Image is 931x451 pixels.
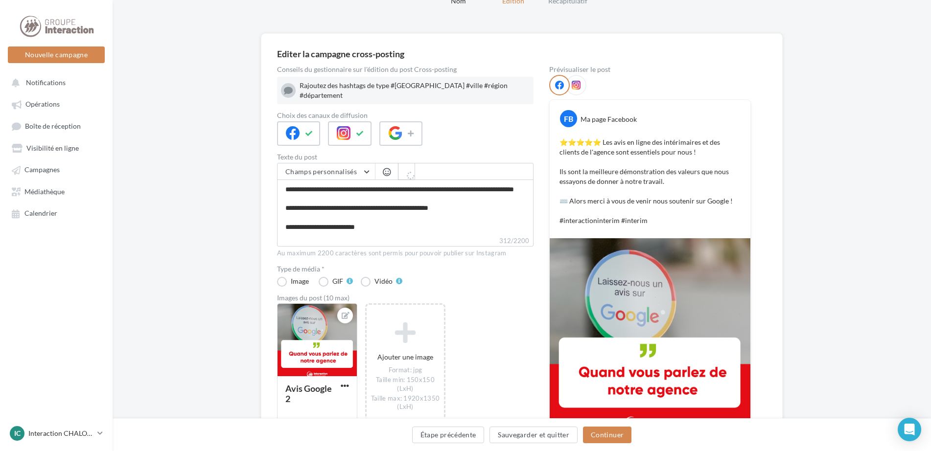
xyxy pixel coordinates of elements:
[291,278,309,285] div: Image
[277,49,404,58] div: Editer la campagne cross-posting
[277,236,534,247] label: 312/2200
[277,154,534,160] label: Texte du post
[559,137,741,225] p: ⭐️⭐️⭐️⭐️⭐️ Les avis en ligne des intérimaires et des clients de l'agence sont essentiels pour nou...
[8,424,105,443] a: IC Interaction CHALONS EN [GEOGRAPHIC_DATA]
[489,427,578,443] button: Sauvegarder et quitter
[277,66,534,73] div: Conseils du gestionnaire sur l'édition du post Cross-posting
[581,114,637,124] div: Ma page Facebook
[26,78,66,87] span: Notifications
[332,278,343,285] div: GIF
[277,112,534,119] label: Choix des canaux de diffusion
[285,167,357,176] span: Champs personnalisés
[6,117,107,135] a: Boîte de réception
[6,139,107,157] a: Visibilité en ligne
[412,427,485,443] button: Étape précédente
[300,81,530,100] div: Rajoutez des hashtags de type #[GEOGRAPHIC_DATA] #ville #région #département
[285,383,332,404] div: Avis Google 2
[374,278,393,285] div: Vidéo
[277,294,534,301] div: Images du post (10 max)
[6,160,107,178] a: Campagnes
[24,209,57,218] span: Calendrier
[8,46,105,63] button: Nouvelle campagne
[14,428,21,438] span: IC
[24,166,60,174] span: Campagnes
[26,144,79,152] span: Visibilité en ligne
[277,249,534,258] div: Au maximum 2200 caractères sont permis pour pouvoir publier sur Instagram
[277,266,534,272] label: Type de média *
[583,427,631,443] button: Continuer
[25,100,60,109] span: Opérations
[24,187,65,196] span: Médiathèque
[6,182,107,200] a: Médiathèque
[898,418,921,441] div: Open Intercom Messenger
[549,66,751,73] div: Prévisualiser le post
[560,110,577,127] div: FB
[6,204,107,222] a: Calendrier
[28,428,93,438] p: Interaction CHALONS EN [GEOGRAPHIC_DATA]
[278,163,375,180] button: Champs personnalisés
[25,122,81,130] span: Boîte de réception
[6,73,103,91] button: Notifications
[6,95,107,113] a: Opérations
